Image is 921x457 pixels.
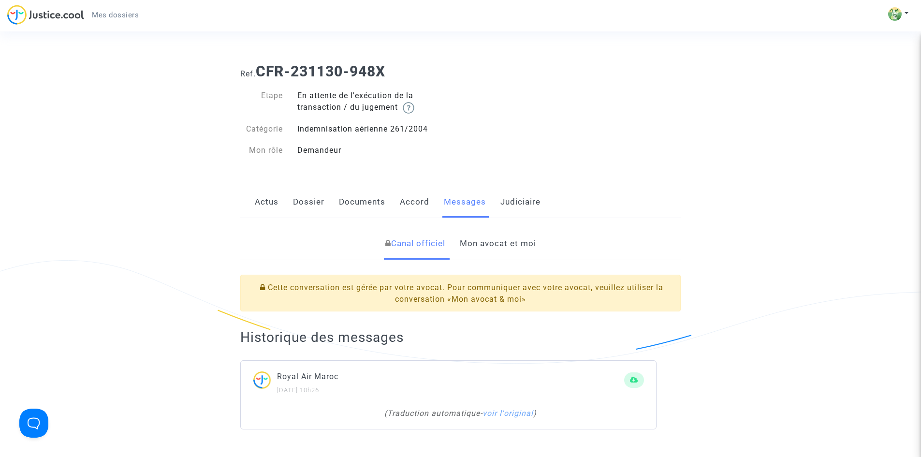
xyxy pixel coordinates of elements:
span: Mes dossiers [92,11,139,19]
div: Indemnisation aérienne 261/2004 [290,123,461,135]
a: Documents [339,186,385,218]
a: Judiciaire [500,186,541,218]
div: Mon rôle [233,145,290,156]
a: Messages [444,186,486,218]
img: ACg8ocIXotmNcYgSlIyou-LJXxtICGhCKb-yiDL8h7JM-4p-Lw=s96-c [888,7,902,21]
span: Ref. [240,69,256,78]
div: En attente de l'exécution de la transaction / du jugement [290,90,461,114]
a: Mes dossiers [84,8,146,22]
div: Demandeur [290,145,461,156]
div: Catégorie [233,123,290,135]
a: Canal officiel [385,228,445,260]
img: jc-logo.svg [7,5,84,25]
a: Dossier [293,186,324,218]
h2: Historique des messages [240,329,681,346]
small: [DATE] 10h26 [277,386,319,394]
b: CFR-231130-948X [256,63,385,80]
img: ... [253,370,277,395]
span: Traduction automatique [387,409,480,418]
iframe: Help Scout Beacon - Open [19,409,48,438]
a: voir l'original [482,409,533,418]
a: Actus [255,186,278,218]
img: help.svg [403,102,414,114]
div: Cette conversation est gérée par votre avocat. Pour communiquer avec votre avocat, veuillez utili... [240,275,681,311]
div: ( - ) [282,408,639,419]
a: Mon avocat et moi [460,228,536,260]
a: Accord [400,186,429,218]
p: Royal Air Maroc [277,370,624,383]
div: Etape [233,90,290,114]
